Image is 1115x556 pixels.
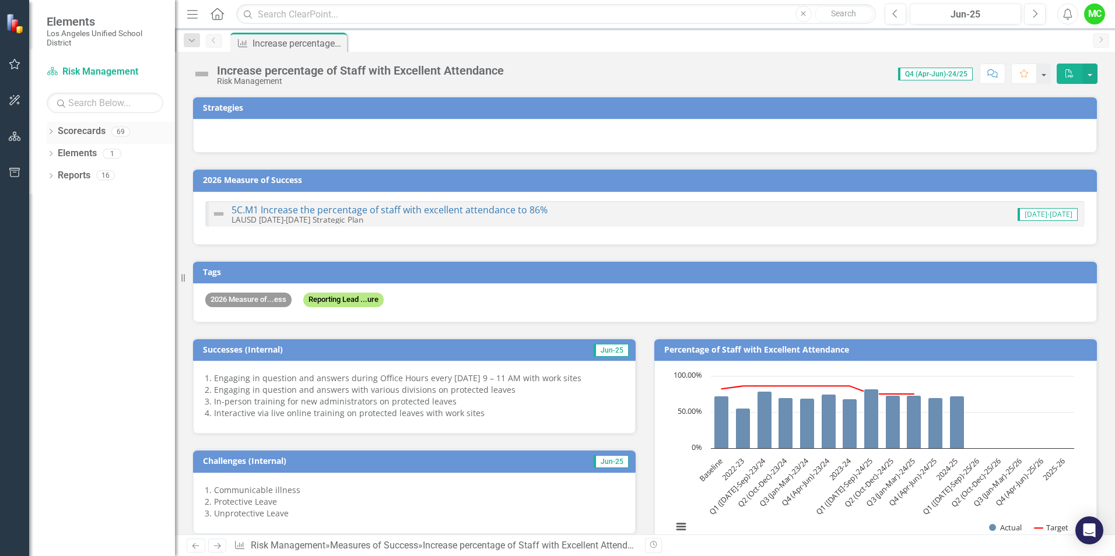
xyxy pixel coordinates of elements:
img: Not Defined [212,207,226,221]
path: Q1 (Jul-Sep)-24/25, 82. Actual. [864,389,879,449]
text: Q4 (Apr-Jun)-25/26 [993,456,1046,508]
text: 2024-25 [934,456,960,482]
div: Risk Management [217,77,504,86]
img: Not Defined [192,65,211,83]
span: Reporting Lead ...ure [303,293,384,307]
text: Q1 ([DATE]-Sep)-24/25 [814,456,875,517]
div: Chart. Highcharts interactive chart. [667,370,1085,545]
li: Engaging in question and answers with various divisions on protected leaves [214,384,623,396]
button: Show Actual [989,522,1022,533]
small: LAUSD [DATE]-[DATE] Strategic Plan [232,214,363,225]
text: Q2 (Oct-Dec)-25/26 [949,456,1002,509]
a: Scorecards [58,125,106,138]
button: View chart menu, Chart [673,519,689,535]
button: Show Target [1035,522,1069,533]
text: Q1 ([DATE]-Sep)-23/24 [707,456,768,517]
button: Jun-25 [910,3,1021,24]
img: ClearPoint Strategy [6,13,26,34]
path: Q2 (Oct-Dec)-24/25, 72.81. Actual. [886,396,900,449]
text: Q2 (Oct-Dec)-24/25 [842,456,896,509]
span: 2026 Measure of...ess [205,293,292,307]
text: 0% [692,442,702,452]
svg: Interactive chart [667,370,1080,545]
path: Q4 (Apr-Jun)-24/25, 69.63. Actual. [928,398,943,449]
li: Unprotective Leave [214,508,623,519]
text: 2023-24 [827,456,854,483]
div: 69 [111,126,130,136]
span: Jun-25 [594,455,629,468]
li: Engaging in question and answers during Office Hours every [DATE] 9 – 11 AM with work sites [214,372,623,384]
text: Q4 (Apr-Jun)-24/25 [886,456,939,508]
path: Q4 (Apr-Jun)-23/24, 74.54. Actual. [822,395,836,449]
div: Increase percentage of Staff with Excellent Attendance [423,540,647,551]
div: Increase percentage of Staff with Excellent Attendance [253,36,344,51]
a: 5C.M1 Increase the percentage of staff with excellent attendance to 86% [232,203,548,216]
li: Communicable illness [214,484,623,496]
div: 16 [96,171,115,181]
text: Q3 (Jan-Mar)-23/24 [757,456,811,509]
text: Q2 (Oct-Dec)-23/24 [735,456,790,510]
a: Measures of Success [330,540,418,551]
path: Q2 (Oct-Dec)-23/24, 69.69. Actual. [779,398,793,449]
li: In-person training for new administrators on protected leaves [214,396,623,407]
span: Elements [47,15,163,29]
path: 2022-23, 55. Actual. [736,409,751,449]
text: 100.00% [674,370,702,380]
text: Baseline [697,456,725,483]
path: Q3 (Jan-Mar)-23/24, 68.84. Actual. [800,399,815,449]
div: Open Intercom Messenger [1075,516,1103,544]
div: » » [234,539,636,553]
a: Elements [58,147,97,160]
h3: Successes (Internal) [203,345,497,354]
input: Search ClearPoint... [236,4,876,24]
input: Search Below... [47,93,163,113]
div: Increase percentage of Staff with Excellent Attendance [217,64,504,77]
g: Actual, series 1 of 2. Bar series with 17 bars. [714,376,1064,449]
a: Reports [58,169,90,182]
h3: Strategies [203,103,1091,112]
h3: Challenges (Internal) [203,456,501,465]
small: Los Angeles Unified School District [47,29,163,48]
span: Search [831,9,856,18]
text: 2022-23 [720,456,746,482]
span: Q4 (Apr-Jun)-24/25 [898,68,973,80]
path: 2024-25, 72.16. Actual. [950,396,965,449]
text: 2025-26 [1040,456,1067,482]
div: 1 [103,149,121,159]
text: Q3 (Jan-Mar)-25/26 [971,456,1024,509]
span: [DATE]-[DATE] [1018,208,1078,221]
button: MC [1084,3,1105,24]
a: Risk Management [47,65,163,79]
text: Q1 ([DATE]-Sep)-25/26 [920,456,981,517]
text: 50.00% [678,406,702,416]
h3: Tags [203,268,1091,276]
path: Baseline, 72. Actual. [714,396,729,449]
path: Q1 (Jul-Sep)-23/24, 78.24. Actual. [758,392,772,449]
li: Interactive via live online training on protected leaves with work sites [214,407,623,419]
text: Q4 (Apr-Jun)-23/24 [779,456,832,509]
a: Risk Management [251,540,325,551]
text: Q3 (Jan-Mar)-24/25 [864,456,917,509]
li: Protective Leave [214,496,623,508]
span: Jun-25 [594,344,629,357]
div: Jun-25 [914,8,1017,22]
h3: 2026 Measure of Success [203,175,1091,184]
path: 2023-24, 68. Actual. [843,399,857,449]
button: Search [815,6,873,22]
h3: Percentage of Staff with Excellent Attendance [664,345,1091,354]
path: Q3 (Jan-Mar)-24/25, 73.13. Actual. [907,396,921,449]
